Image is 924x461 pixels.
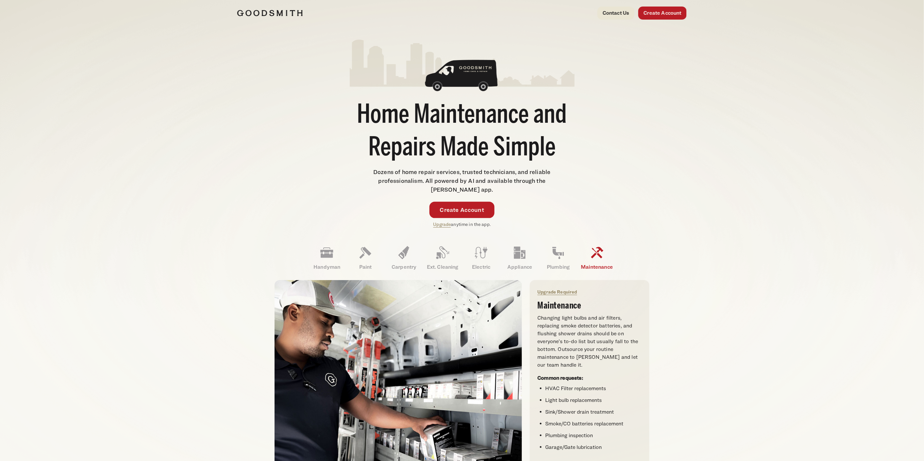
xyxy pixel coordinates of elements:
[538,375,583,381] strong: Common requests:
[385,241,423,275] a: Carpentry
[423,241,462,275] a: Ext. Cleaning
[373,168,550,193] span: Dozens of home repair services, trusted technicians, and reliable professionalism. All powered by...
[423,263,462,271] p: Ext. Cleaning
[546,385,642,392] li: HVAC Filter replacements
[308,241,346,275] a: Handyman
[539,263,578,271] p: Plumbing
[350,100,575,165] h1: Home Maintenance and Repairs Made Simple
[462,263,500,271] p: Electric
[500,241,539,275] a: Appliance
[538,289,577,294] a: Upgrade Required
[237,10,303,16] img: Goodsmith
[433,221,491,228] p: anytime in the app.
[539,241,578,275] a: Plumbing
[546,408,642,416] li: Sink/Shower drain treatment
[429,202,495,218] a: Create Account
[578,241,616,275] a: Maintenance
[546,420,642,428] li: Smoke/CO batteries replacement
[546,432,642,439] li: Plumbing inspection
[546,396,642,404] li: Light bulb replacements
[462,241,500,275] a: Electric
[538,314,642,369] p: Changing light bulbs and air filters, replacing smoke detector batteries, and flushing shower dra...
[500,263,539,271] p: Appliance
[546,443,642,451] li: Garage/Gate lubrication
[597,7,635,20] a: Contact Us
[433,221,451,227] a: Upgrade
[346,263,385,271] p: Paint
[385,263,423,271] p: Carpentry
[346,241,385,275] a: Paint
[308,263,346,271] p: Handyman
[578,263,616,271] p: Maintenance
[638,7,687,20] a: Create Account
[538,301,642,310] h3: Maintenance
